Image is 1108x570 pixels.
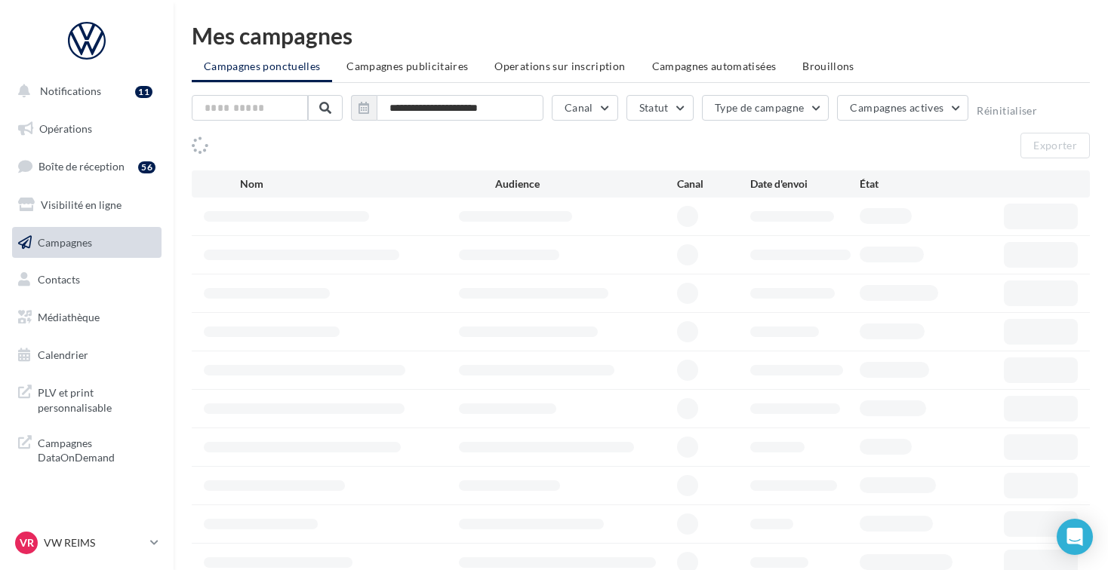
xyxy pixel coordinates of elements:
[850,101,943,114] span: Campagnes actives
[38,382,155,415] span: PLV et print personnalisable
[860,176,969,192] div: État
[9,264,165,296] a: Contacts
[12,529,162,557] a: VR VW REIMS
[9,75,159,107] button: Notifications 11
[192,24,1090,47] div: Mes campagnes
[38,311,100,323] span: Médiathèque
[38,273,80,286] span: Contacts
[677,176,750,192] div: Canal
[9,113,165,145] a: Opérations
[652,60,777,72] span: Campagnes automatisées
[38,433,155,465] span: Campagnes DataOnDemand
[9,189,165,221] a: Visibilité en ligne
[240,176,495,192] div: Nom
[135,86,152,98] div: 11
[41,198,122,211] span: Visibilité en ligne
[552,95,618,121] button: Canal
[626,95,694,121] button: Statut
[1020,133,1090,158] button: Exporter
[837,95,968,121] button: Campagnes actives
[39,122,92,135] span: Opérations
[977,105,1037,117] button: Réinitialiser
[1057,519,1093,555] div: Open Intercom Messenger
[9,427,165,471] a: Campagnes DataOnDemand
[44,535,144,550] p: VW REIMS
[20,535,34,550] span: VR
[9,150,165,182] a: Boîte de réception56
[495,176,677,192] div: Audience
[40,84,101,97] span: Notifications
[9,376,165,421] a: PLV et print personnalisable
[38,160,125,173] span: Boîte de réception
[138,161,155,173] div: 56
[38,348,88,361] span: Calendrier
[750,176,860,192] div: Date d'envoi
[702,95,829,121] button: Type de campagne
[346,60,468,72] span: Campagnes publicitaires
[494,60,625,72] span: Operations sur inscription
[9,302,165,333] a: Médiathèque
[9,227,165,259] a: Campagnes
[38,235,92,248] span: Campagnes
[9,339,165,371] a: Calendrier
[802,60,854,72] span: Brouillons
